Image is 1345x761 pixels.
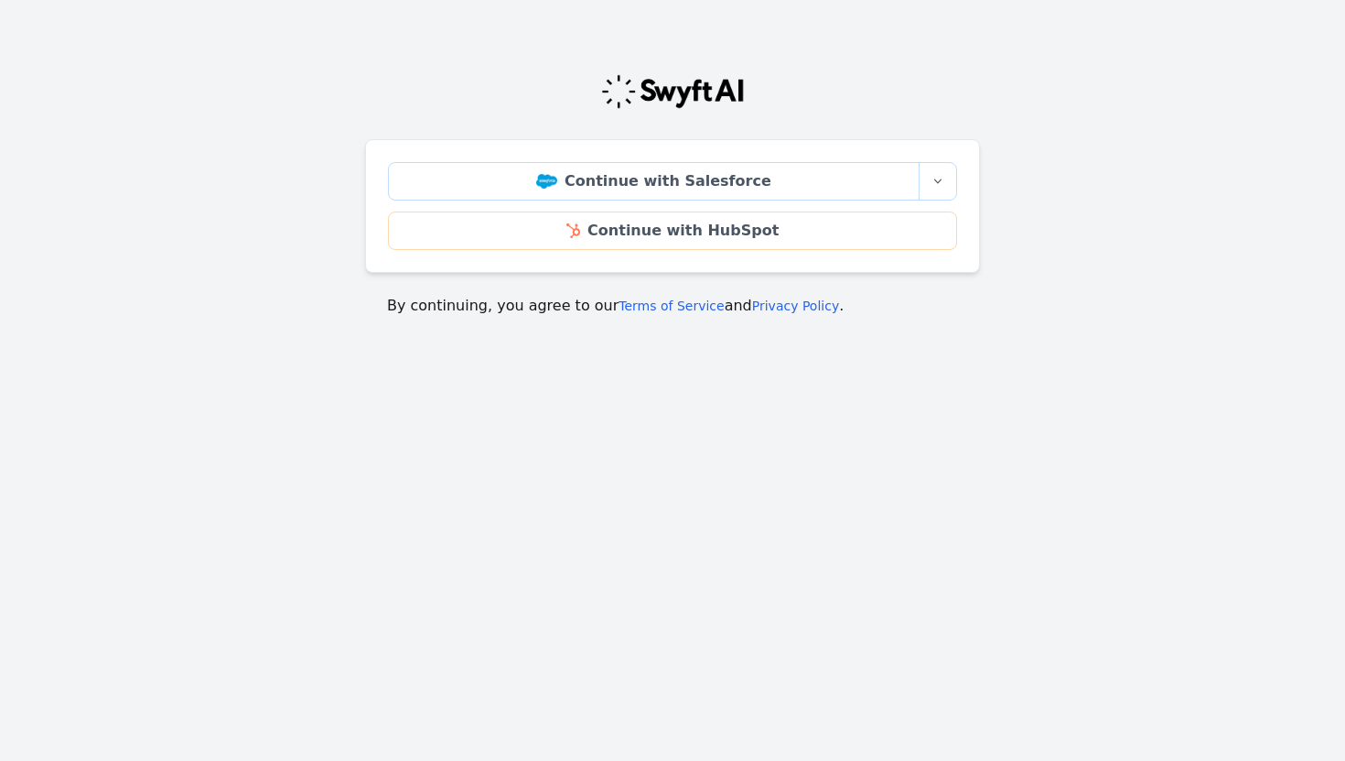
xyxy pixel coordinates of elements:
[566,223,580,238] img: HubSpot
[600,73,745,110] img: Swyft Logo
[619,299,724,313] a: Terms of Service
[388,212,957,250] a: Continue with HubSpot
[536,174,557,189] img: Salesforce
[752,299,839,313] a: Privacy Policy
[387,295,958,317] p: By continuing, you agree to our and .
[388,162,920,201] a: Continue with Salesforce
